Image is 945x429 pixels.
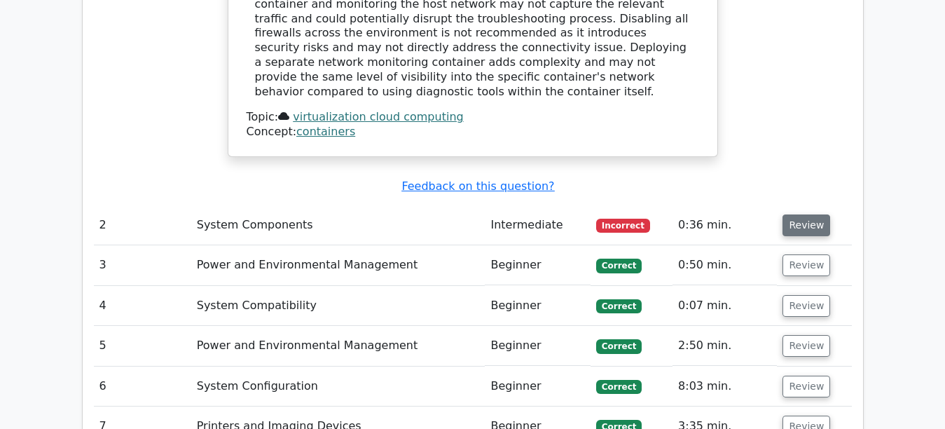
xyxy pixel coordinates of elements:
td: System Components [191,205,485,245]
span: Correct [596,299,642,313]
td: 5 [94,326,191,366]
td: Beginner [485,326,591,366]
td: 3 [94,245,191,285]
span: Correct [596,259,642,273]
span: Correct [596,339,642,353]
button: Review [782,335,830,357]
a: containers [296,125,355,138]
td: 0:07 min. [672,286,777,326]
td: System Compatibility [191,286,485,326]
button: Review [782,295,830,317]
td: Beginner [485,367,591,407]
div: Concept: [247,125,699,139]
td: Beginner [485,245,591,285]
td: Beginner [485,286,591,326]
td: 6 [94,367,191,407]
button: Review [782,376,830,397]
div: Topic: [247,110,699,125]
span: Correct [596,380,642,394]
td: 0:50 min. [672,245,777,285]
td: 2:50 min. [672,326,777,366]
td: Power and Environmental Management [191,245,485,285]
button: Review [782,254,830,276]
a: Feedback on this question? [401,179,554,193]
td: 0:36 min. [672,205,777,245]
a: virtualization cloud computing [293,110,463,123]
td: Power and Environmental Management [191,326,485,366]
button: Review [782,214,830,236]
td: Intermediate [485,205,591,245]
td: 8:03 min. [672,367,777,407]
td: 2 [94,205,191,245]
td: 4 [94,286,191,326]
td: System Configuration [191,367,485,407]
span: Incorrect [596,219,650,233]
